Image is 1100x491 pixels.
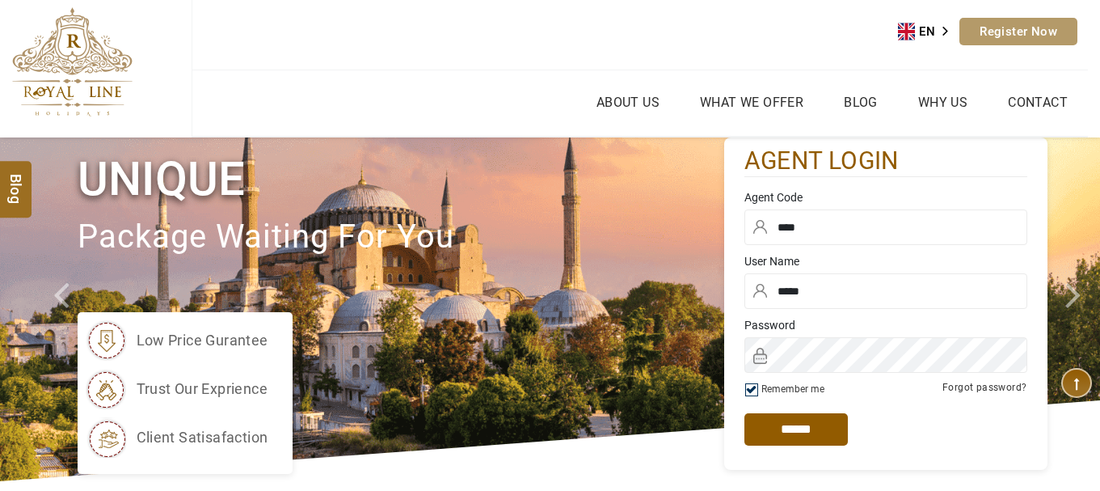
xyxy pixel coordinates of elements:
[744,146,1027,177] h2: agent login
[78,149,724,210] h1: Unique
[840,91,882,114] a: Blog
[696,91,807,114] a: What we Offer
[592,91,664,114] a: About Us
[744,189,1027,205] label: Agent Code
[898,19,959,44] a: EN
[86,369,268,409] li: trust our exprience
[898,19,959,44] div: Language
[942,382,1026,393] a: Forgot password?
[86,417,268,458] li: client satisafaction
[33,138,88,481] a: Check next prev
[86,320,268,361] li: low price gurantee
[1004,91,1072,114] a: Contact
[914,91,971,114] a: Why Us
[78,210,724,265] p: package waiting for you
[959,18,1077,45] a: Register Now
[761,383,824,395] label: Remember me
[12,7,133,116] img: The Royal Line Holidays
[6,173,27,187] span: Blog
[744,253,1027,269] label: User Name
[898,19,959,44] aside: Language selected: English
[744,317,1027,333] label: Password
[1045,138,1100,481] a: Check next image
